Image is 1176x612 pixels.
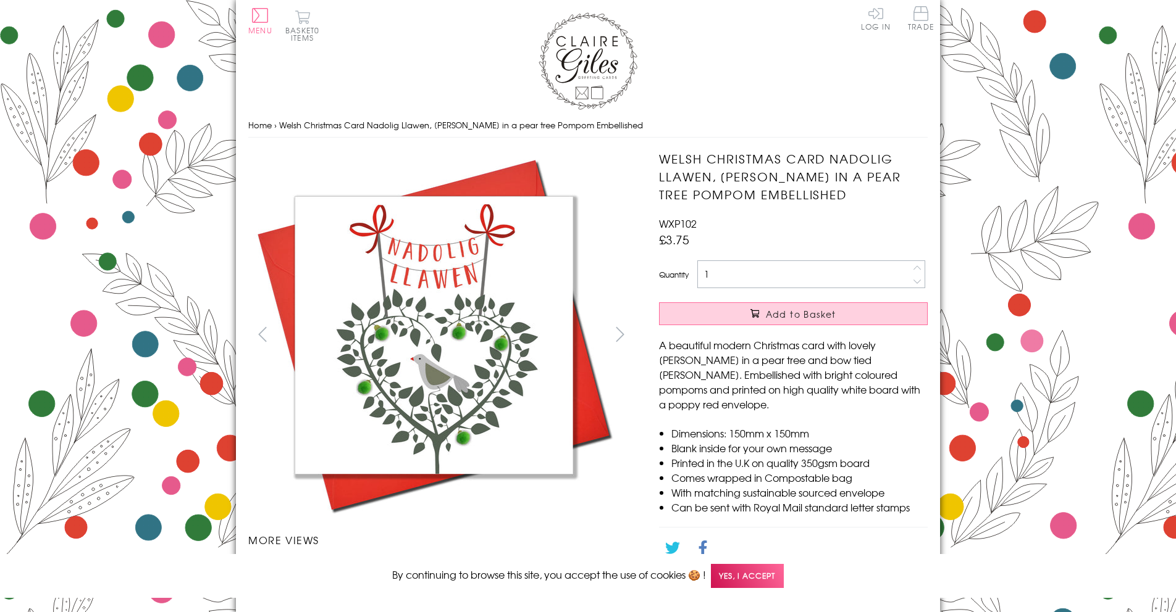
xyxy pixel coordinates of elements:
button: Add to Basket [659,302,928,325]
span: 0 items [291,25,319,43]
span: Menu [248,25,272,36]
li: Blank inside for your own message [671,440,928,455]
a: Home [248,119,272,131]
li: With matching sustainable sourced envelope [671,485,928,500]
li: Dimensions: 150mm x 150mm [671,426,928,440]
img: Welsh Christmas Card Nadolig Llawen, Partridge in a pear tree Pompom Embellished [634,150,1005,446]
span: Yes, I accept [711,564,784,588]
nav: breadcrumbs [248,113,928,138]
button: prev [248,320,276,348]
span: £3.75 [659,231,689,248]
a: Trade [908,6,934,33]
a: Log In [861,6,891,30]
button: next [607,320,634,348]
img: Claire Giles Greetings Cards [539,12,637,110]
p: A beautiful modern Christmas card with lovely [PERSON_NAME] in a pear tree and bow tied [PERSON_N... [659,337,928,411]
span: › [274,119,277,131]
span: Welsh Christmas Card Nadolig Llawen, [PERSON_NAME] in a pear tree Pompom Embellished [279,119,643,131]
button: Basket0 items [285,10,319,41]
label: Quantity [659,269,689,280]
img: Welsh Christmas Card Nadolig Llawen, Partridge in a pear tree Pompom Embellished [248,150,619,520]
li: Comes wrapped in Compostable bag [671,470,928,485]
h3: More views [248,532,634,547]
button: Menu [248,8,272,34]
li: Can be sent with Royal Mail standard letter stamps [671,500,928,515]
li: Printed in the U.K on quality 350gsm board [671,455,928,470]
h1: Welsh Christmas Card Nadolig Llawen, [PERSON_NAME] in a pear tree Pompom Embellished [659,150,928,203]
span: Add to Basket [766,308,836,320]
span: Trade [908,6,934,30]
span: WXP102 [659,216,697,231]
